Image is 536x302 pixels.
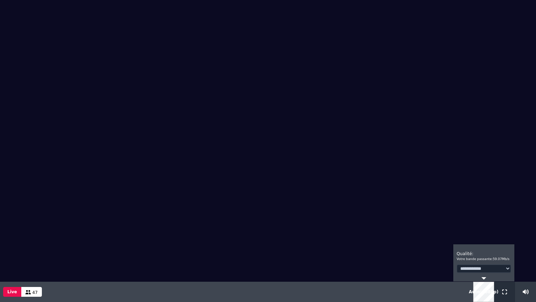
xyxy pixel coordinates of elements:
[469,289,499,294] span: Auto ( 1080 p)
[457,257,510,261] span: Votre bande passante : 59.07 Mb/s
[32,290,38,295] span: 47
[3,287,21,297] button: Live
[468,282,500,302] button: Auto(1080p)
[457,248,511,262] div: Qualité :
